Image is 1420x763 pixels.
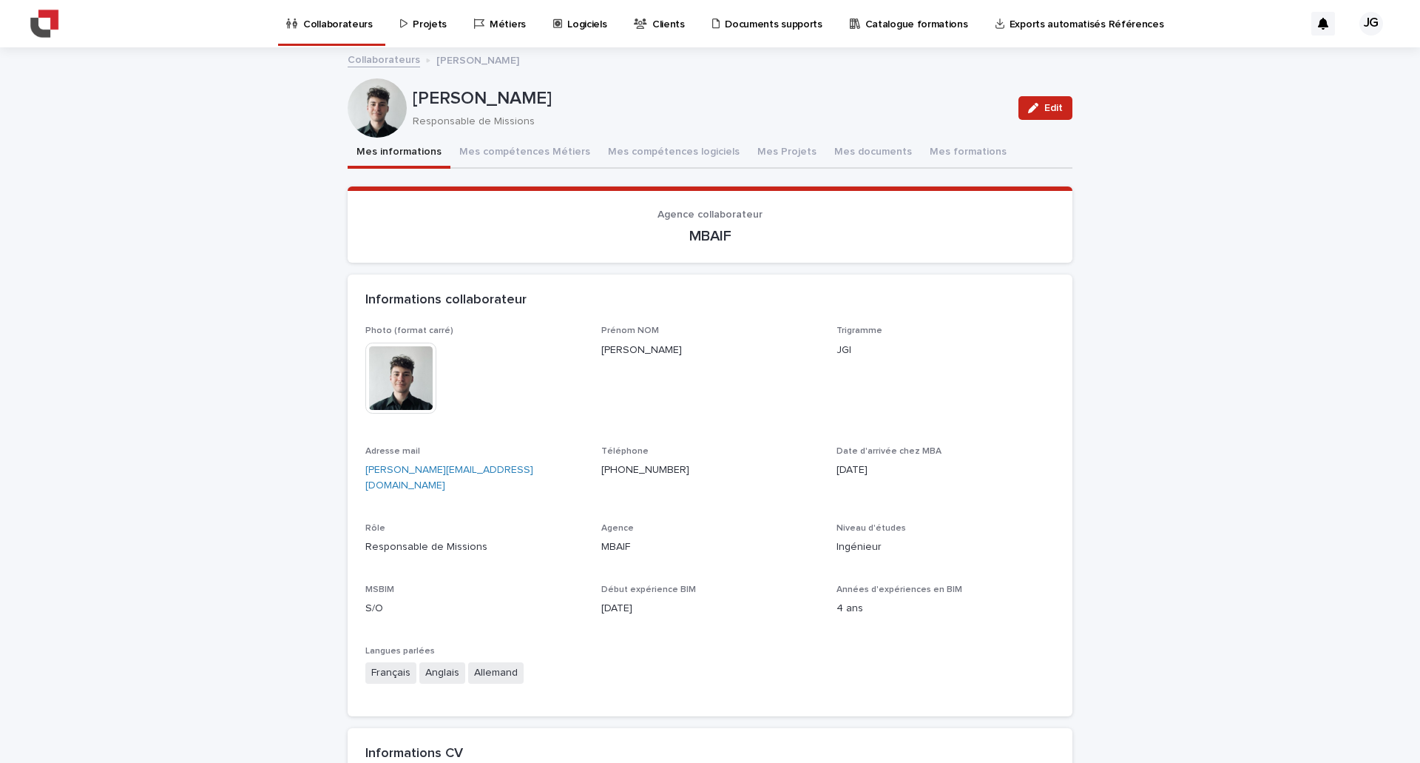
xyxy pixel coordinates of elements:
[365,601,584,616] p: S/O
[365,447,420,456] span: Adresse mail
[836,343,1055,358] p: JGI
[836,326,882,335] span: Trigramme
[601,585,696,594] span: Début expérience BIM
[599,138,748,169] button: Mes compétences logiciels
[601,601,819,616] p: [DATE]
[836,447,941,456] span: Date d'arrivée chez MBA
[836,601,1055,616] p: 4 ans
[419,662,465,684] span: Anglais
[365,524,385,533] span: Rôle
[365,585,394,594] span: MSBIM
[365,647,435,656] span: Langues parlées
[413,88,1007,110] p: [PERSON_NAME]
[657,209,763,220] span: Agence collaborateur
[365,292,527,309] h2: Informations collaborateur
[348,50,420,67] a: Collaborateurs
[921,138,1015,169] button: Mes formations
[365,746,463,762] h2: Informations CV
[601,465,689,475] a: [PHONE_NUMBER]
[436,51,519,67] p: [PERSON_NAME]
[748,138,825,169] button: Mes Projets
[825,138,921,169] button: Mes documents
[468,662,524,684] span: Allemand
[365,662,416,684] span: Français
[365,540,584,555] p: Responsable de Missions
[348,138,450,169] button: Mes informations
[601,326,659,335] span: Prénom NOM
[365,227,1055,245] p: MBAIF
[365,465,533,491] a: [PERSON_NAME][EMAIL_ADDRESS][DOMAIN_NAME]
[450,138,599,169] button: Mes compétences Métiers
[836,585,962,594] span: Années d'expériences en BIM
[836,524,906,533] span: Niveau d'études
[1044,103,1063,113] span: Edit
[601,447,649,456] span: Téléphone
[601,540,819,555] p: MBAIF
[601,343,819,358] p: [PERSON_NAME]
[413,115,1001,128] p: Responsable de Missions
[365,326,453,335] span: Photo (format carré)
[836,540,1055,555] p: Ingénieur
[601,524,634,533] span: Agence
[836,463,1055,478] p: [DATE]
[30,9,59,38] img: YiAiwBLRm2aPEWe5IFcA
[1359,12,1383,36] div: JG
[1018,96,1072,120] button: Edit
